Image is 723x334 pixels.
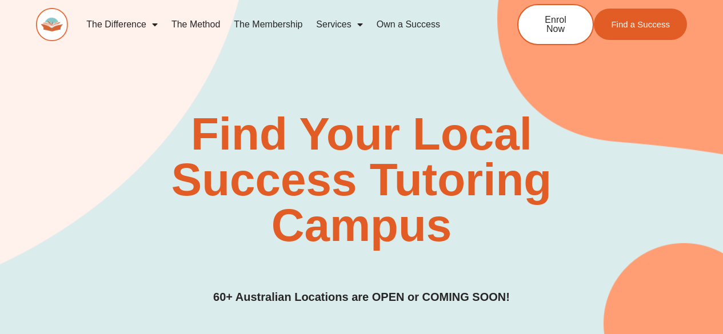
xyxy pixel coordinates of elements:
a: Own a Success [370,11,447,38]
a: Enrol Now [517,4,594,45]
span: Enrol Now [536,15,576,34]
h2: Find Your Local Success Tutoring Campus [105,111,618,248]
a: The Method [165,11,227,38]
span: Find a Success [611,20,670,29]
a: The Difference [79,11,165,38]
a: Find a Success [594,9,687,40]
h3: 60+ Australian Locations are OPEN or COMING SOON! [213,288,510,306]
a: Services [309,11,369,38]
a: The Membership [227,11,309,38]
nav: Menu [79,11,480,38]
